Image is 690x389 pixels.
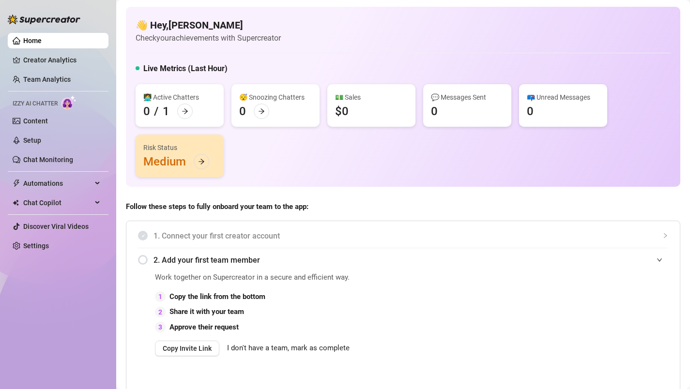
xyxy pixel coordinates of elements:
div: 3 [155,322,166,332]
div: $0 [335,104,349,119]
a: Team Analytics [23,75,71,83]
div: 2. Add your first team member [138,248,668,272]
div: 0 [527,104,534,119]
span: Chat Copilot [23,195,92,210]
span: Work together on Supercreator in a secure and efficient way. [155,272,450,284]
h5: Live Metrics (Last Hour) [143,63,228,75]
a: Creator Analytics [23,52,101,68]
a: Setup [23,136,41,144]
strong: Approve their request [169,323,239,331]
div: 0 [239,104,246,119]
a: Discover Viral Videos [23,223,89,230]
span: Izzy AI Chatter [13,99,58,108]
strong: Share it with your team [169,307,244,316]
img: logo-BBDzfeDw.svg [8,15,80,24]
iframe: Intercom live chat [657,356,680,379]
article: Check your achievements with Supercreator [136,32,281,44]
img: AI Chatter [61,95,77,109]
strong: Follow these steps to fully onboard your team to the app: [126,202,308,211]
span: arrow-right [182,108,188,115]
h4: 👋 Hey, [PERSON_NAME] [136,18,281,32]
div: 1 [155,291,166,302]
a: Content [23,117,48,125]
img: Chat Copilot [13,199,19,206]
strong: Copy the link from the bottom [169,292,265,301]
div: 😴 Snoozing Chatters [239,92,312,103]
button: Copy Invite Link [155,341,219,356]
div: 2 [155,307,166,317]
a: Settings [23,242,49,250]
div: 💵 Sales [335,92,408,103]
div: 1. Connect your first creator account [138,224,668,248]
span: collapsed [662,233,668,239]
div: 1 [163,104,169,119]
span: arrow-right [258,108,265,115]
div: 👩‍💻 Active Chatters [143,92,216,103]
span: 2. Add your first team member [153,254,668,266]
div: 💬 Messages Sent [431,92,504,103]
a: Chat Monitoring [23,156,73,164]
span: thunderbolt [13,180,20,187]
div: 0 [143,104,150,119]
span: arrow-right [198,158,205,165]
span: Automations [23,176,92,191]
a: Home [23,37,42,45]
span: expanded [657,257,662,263]
span: 1. Connect your first creator account [153,230,668,242]
div: 📪 Unread Messages [527,92,599,103]
span: I don't have a team, mark as complete [227,343,350,354]
div: 0 [431,104,438,119]
span: Copy Invite Link [163,344,212,352]
div: Risk Status [143,142,216,153]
